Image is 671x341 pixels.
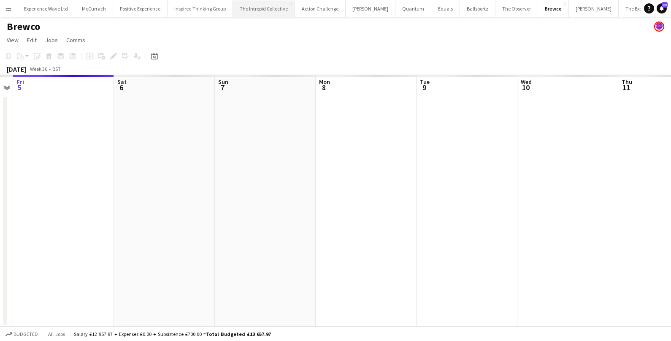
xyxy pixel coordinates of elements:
[519,83,532,92] span: 10
[395,0,431,17] button: Quantum
[27,36,37,44] span: Edit
[538,0,569,17] button: Brewco
[117,78,127,86] span: Sat
[7,20,40,33] h1: Brewco
[16,78,24,86] span: Fri
[4,330,39,339] button: Budgeted
[521,78,532,86] span: Wed
[431,0,460,17] button: Equals
[45,36,58,44] span: Jobs
[206,331,271,337] span: Total Budgeted £13 657.97
[495,0,538,17] button: The Observer
[319,78,330,86] span: Mon
[17,0,75,17] button: Experience Wave Ltd
[569,0,619,17] button: [PERSON_NAME]
[318,83,330,92] span: 8
[622,78,632,86] span: Thu
[217,83,228,92] span: 7
[66,36,85,44] span: Comms
[63,35,89,46] a: Comms
[657,3,667,13] a: 33
[346,0,395,17] button: [PERSON_NAME]
[420,78,430,86] span: Tue
[46,331,67,337] span: All jobs
[75,0,113,17] button: McCurrach
[28,66,49,72] span: Week 36
[42,35,61,46] a: Jobs
[14,331,38,337] span: Budgeted
[218,78,228,86] span: Sun
[15,83,24,92] span: 5
[295,0,346,17] button: Action Challenge
[116,83,127,92] span: 6
[3,35,22,46] a: View
[233,0,295,17] button: The Intrepid Collective
[24,35,40,46] a: Edit
[620,83,632,92] span: 11
[113,0,168,17] button: Positive Experience
[168,0,233,17] button: Inspired Thinking Group
[7,65,26,73] div: [DATE]
[74,331,271,337] div: Salary £12 957.97 + Expenses £0.00 + Subsistence £700.00 =
[52,66,61,72] div: BST
[7,36,19,44] span: View
[662,2,668,8] span: 33
[460,0,495,17] button: Ballsportz
[654,21,664,32] app-user-avatar: Sophie Barnes
[419,83,430,92] span: 9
